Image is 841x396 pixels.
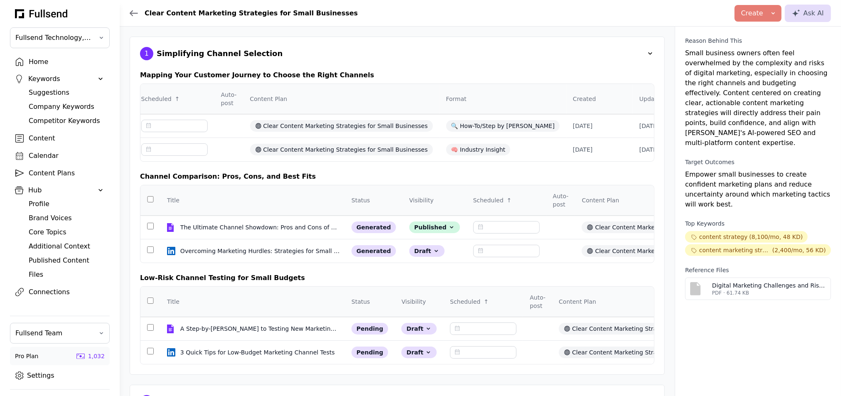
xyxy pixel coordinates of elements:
[507,196,512,204] div: ↑
[15,352,38,360] div: Pro Plan
[749,233,803,241] div: (8,100/mo, 48 KD)
[712,281,827,290] div: Digital Marketing Challenges and Risks for Tech Startups and Service-Based Small Businesses (2023...
[559,323,742,335] div: Clear Content Marketing Strategies for Small Businesses
[685,37,742,45] div: Reason Behind This
[23,197,110,211] a: Profile
[352,347,389,358] div: pending
[685,158,735,166] div: Target Outcomes
[23,225,110,239] a: Core Topics
[685,37,831,148] div: Small business owners often feel overwhelmed by the complexity and risks of digital marketing, es...
[553,192,569,209] div: Auto-post
[685,278,831,300] a: Digital Marketing Challenges and Risks for Tech Startups and Service-Based Small Businesses (2023...
[741,8,763,18] div: Create
[10,323,110,344] button: Fullsend Team
[484,298,489,306] div: ↑
[573,95,596,103] div: Created
[699,246,771,254] div: content marketing strategies
[573,145,626,154] div: [DATE]
[23,100,110,114] a: Company Keywords
[140,172,654,182] div: Channel Comparison: Pros, Cons, and Best Fits
[140,273,654,283] div: Low-Risk Channel Testing for Small Budgets
[559,347,742,358] div: Clear Content Marketing Strategies for Small Businesses
[446,144,511,155] div: 🧠 Industry Insight
[473,196,504,204] div: Scheduled
[180,325,340,333] div: A Step-by-[PERSON_NAME] to Testing New Marketing Channels on a Shoestring Budget
[559,298,596,306] div: Content Plan
[250,120,433,132] div: Clear Content Marketing Strategies for Small Businesses
[712,290,827,296] div: PDF · 61.74 KB
[167,196,180,204] div: Title
[10,55,110,69] a: Home
[15,328,93,338] span: Fullsend Team
[401,298,426,306] div: Visibility
[352,196,370,204] div: Status
[29,270,104,280] div: Files
[10,149,110,163] a: Calendar
[221,91,237,107] div: Auto-post
[140,70,654,80] div: Mapping Your Customer Journey to Choose the Right Channels
[180,223,340,231] div: The Ultimate Channel Showdown: Pros and Cons of Social Media, SEO, Email, and More
[685,266,729,274] div: Reference Files
[29,213,104,223] div: Brand Voices
[685,219,725,228] div: Top Keywords
[157,48,283,59] div: Simplifying Channel Selection
[409,221,460,233] div: Published
[140,47,153,60] div: 1
[10,166,110,180] a: Content Plans
[352,245,396,257] div: generated
[10,27,110,48] button: Fullsend Technology, Inc.
[250,144,433,155] div: Clear Content Marketing Strategies for Small Businesses
[29,57,104,67] div: Home
[29,241,104,251] div: Additional Context
[582,196,619,204] div: Content Plan
[29,168,104,178] div: Content Plans
[15,33,93,43] span: Fullsend Technology, Inc.
[23,211,110,225] a: Brand Voices
[180,348,337,357] div: 3 Quick Tips for Low-Budget Marketing Channel Tests
[530,293,546,310] div: Auto-post
[23,239,110,253] a: Additional Context
[141,95,172,103] div: Scheduled
[29,116,104,126] div: Competitor Keywords
[582,221,765,233] div: Clear Content Marketing Strategies for Small Businesses
[639,145,693,154] div: [DATE]
[699,233,748,241] div: content strategy
[10,369,110,383] a: Settings
[582,245,765,257] div: Clear Content Marketing Strategies for Small Businesses
[792,8,824,18] div: Ask AI
[401,323,437,335] div: Draft
[352,221,396,233] div: generated
[409,245,445,257] div: Draft
[29,287,104,297] div: Connections
[446,95,467,103] div: Format
[29,133,104,143] div: Content
[639,95,664,103] div: Updated
[735,5,782,22] button: Create
[573,122,626,130] div: [DATE]
[250,95,288,103] div: Content Plan
[88,352,105,360] div: 1,032
[10,285,110,299] a: Connections
[167,298,180,306] div: Title
[175,95,180,103] div: ↑
[352,323,389,335] div: pending
[409,196,434,204] div: Visibility
[29,227,104,237] div: Core Topics
[29,199,104,209] div: Profile
[23,253,110,268] a: Published Content
[685,158,831,209] div: Empower small businesses to create confident marketing plans and reduce uncertainty around which ...
[28,185,91,195] div: Hub
[180,247,340,255] div: Overcoming Marketing Hurdles: Strategies for Small Businesses
[10,131,110,145] a: Content
[23,86,110,100] a: Suggestions
[639,122,693,130] div: [DATE]
[446,120,560,132] div: 🔍 How-To/Step by [PERSON_NAME]
[145,8,358,18] div: Clear Content Marketing Strategies for Small Businesses
[401,347,437,358] div: Draft
[23,114,110,128] a: Competitor Keywords
[29,151,104,161] div: Calendar
[772,246,826,254] div: (2,400/mo, 56 KD)
[29,256,104,266] div: Published Content
[352,298,370,306] div: Status
[785,5,831,22] button: Ask AI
